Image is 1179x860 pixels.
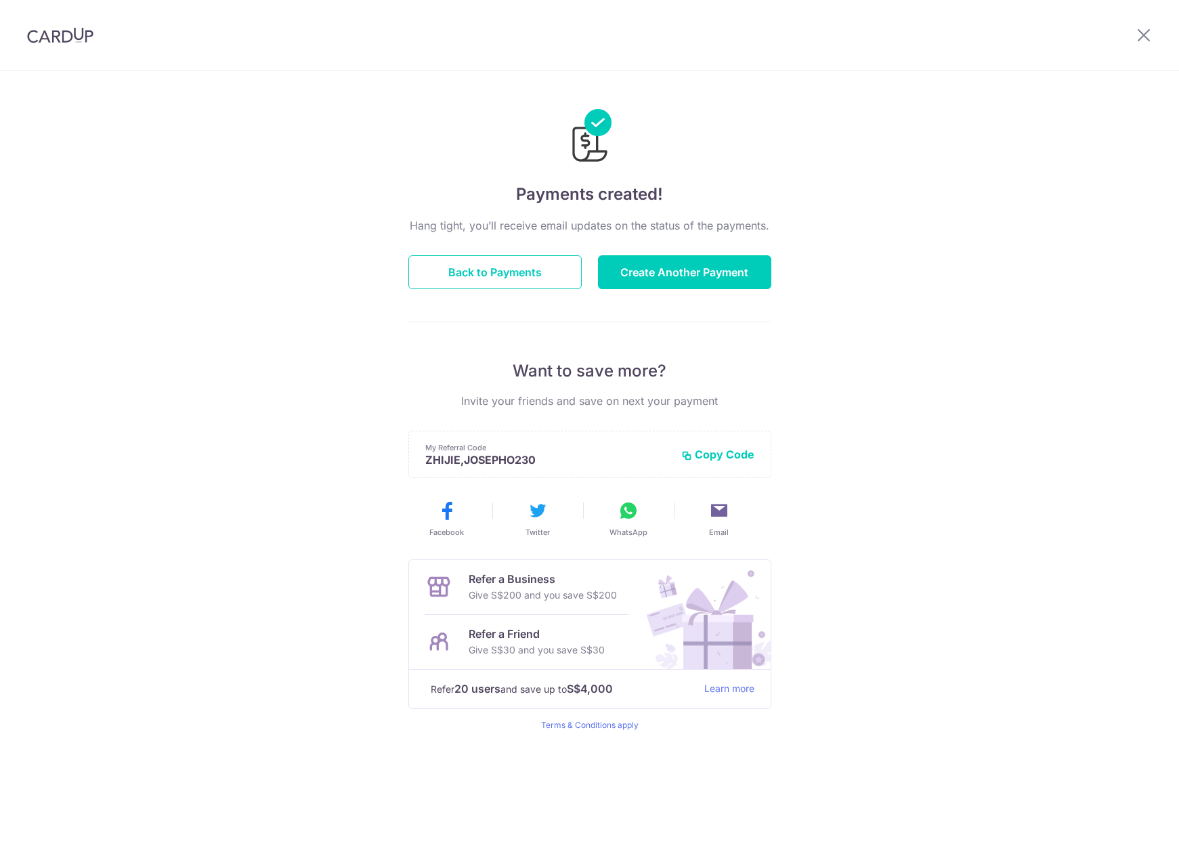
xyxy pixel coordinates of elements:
p: Hang tight, you’ll receive email updates on the status of the payments. [408,217,771,234]
strong: 20 users [454,681,500,697]
button: WhatsApp [588,500,668,538]
p: Refer a Friend [469,626,605,642]
strong: S$4,000 [567,681,613,697]
p: Give S$200 and you save S$200 [469,587,617,603]
p: Give S$30 and you save S$30 [469,642,605,658]
img: Payments [568,109,612,166]
img: CardUp [27,27,93,43]
button: Email [679,500,759,538]
p: My Referral Code [425,442,670,453]
button: Back to Payments [408,255,582,289]
button: Twitter [498,500,578,538]
p: ZHIJIE,JOSEPHO230 [425,453,670,467]
p: Want to save more? [408,360,771,382]
h4: Payments created! [408,182,771,207]
span: Email [709,527,729,538]
a: Learn more [704,681,754,697]
span: WhatsApp [609,527,647,538]
a: Terms & Conditions apply [541,720,639,730]
button: Copy Code [681,448,754,461]
button: Create Another Payment [598,255,771,289]
span: Facebook [429,527,464,538]
span: Twitter [526,527,550,538]
p: Refer a Business [469,571,617,587]
p: Invite your friends and save on next your payment [408,393,771,409]
img: Refer [634,560,771,669]
button: Facebook [407,500,487,538]
p: Refer and save up to [431,681,693,697]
